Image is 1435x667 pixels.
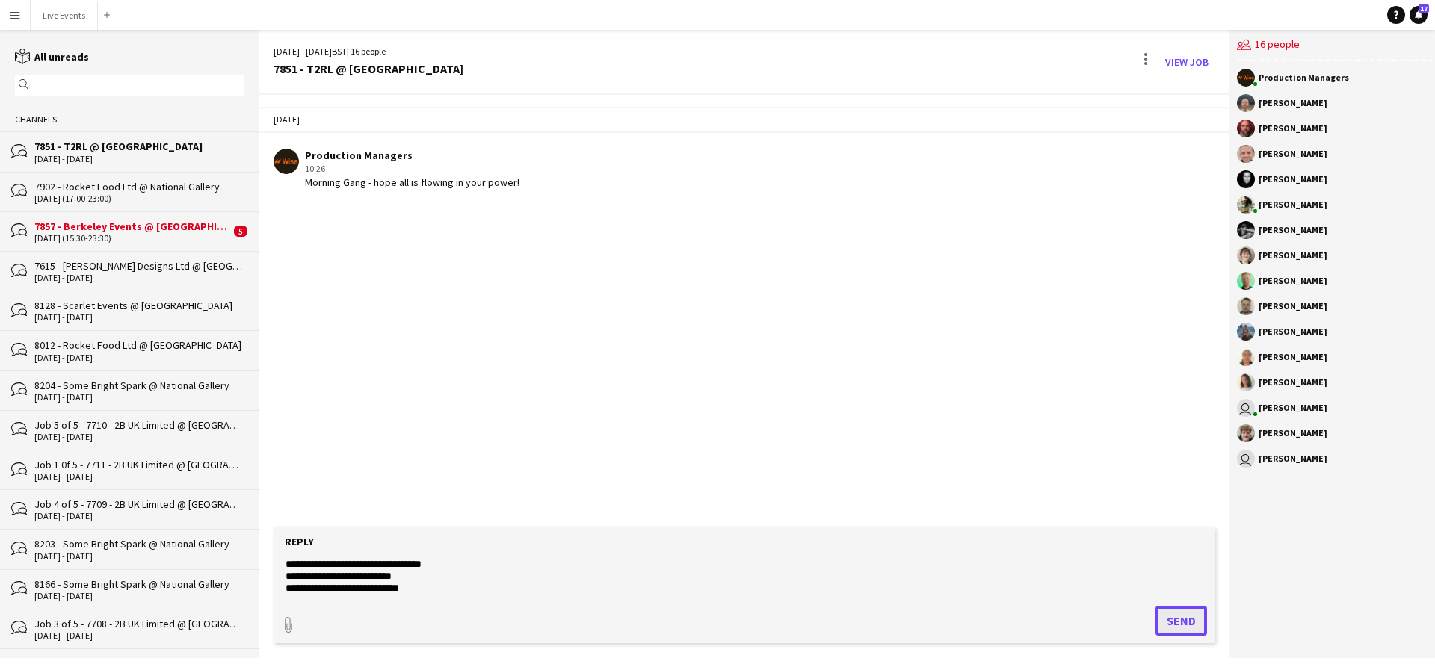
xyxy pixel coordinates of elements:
div: [PERSON_NAME] [1259,353,1327,362]
a: All unreads [15,50,89,63]
div: [PERSON_NAME] [1259,251,1327,260]
div: 7902 - Rocket Food Ltd @ National Gallery [34,180,244,193]
div: [DATE] - [DATE] [34,312,244,323]
div: 7857 - Berkeley Events @ [GEOGRAPHIC_DATA] [34,220,230,233]
div: [PERSON_NAME] [1259,302,1327,311]
div: [PERSON_NAME] [1259,276,1327,285]
div: 8012 - Rocket Food Ltd @ [GEOGRAPHIC_DATA] [34,338,244,352]
span: 17 [1419,4,1429,13]
div: [DATE] (17:00-23:00) [34,193,244,204]
div: Morning Gang - hope all is flowing in your power! [305,176,519,189]
div: [DATE] - [DATE] [34,154,244,164]
a: View Job [1159,50,1215,74]
div: [PERSON_NAME] [1259,327,1327,336]
div: [DATE] - [DATE] [34,471,244,482]
div: 8203 - Some Bright Spark @ National Gallery [34,537,244,550]
div: 10:26 [305,162,519,176]
div: 16 people [1237,30,1434,61]
div: [PERSON_NAME] [1259,403,1327,412]
div: [DATE] (15:30-23:30) [34,233,230,243]
span: 5 [234,226,247,237]
div: [DATE] - [DATE] [34,551,244,562]
div: [PERSON_NAME] [1259,378,1327,387]
button: Live Events [31,1,98,30]
div: Job 5 of 5 - 7710 - 2B UK Limited @ [GEOGRAPHIC_DATA] [34,418,244,432]
div: [PERSON_NAME] [1259,149,1327,158]
div: [DATE] - [DATE] | 16 people [274,45,463,58]
div: 7851 - T2RL @ [GEOGRAPHIC_DATA] [274,62,463,75]
div: [PERSON_NAME] [1259,124,1327,133]
div: Job 4 of 5 - 7709 - 2B UK Limited @ [GEOGRAPHIC_DATA] [34,497,244,511]
div: 8166 - Some Bright Spark @ National Gallery [34,577,244,591]
div: 7851 - T2RL @ [GEOGRAPHIC_DATA] [34,140,244,153]
div: 8128 - Scarlet Events @ [GEOGRAPHIC_DATA] [34,299,244,312]
div: [DATE] - [DATE] [34,591,244,601]
label: Reply [285,535,314,548]
div: 8204 - Some Bright Spark @ National Gallery [34,379,244,392]
div: [DATE] [259,107,1229,132]
div: [DATE] - [DATE] [34,392,244,403]
button: Send [1155,606,1207,636]
div: Production Managers [1259,73,1349,82]
span: BST [332,46,347,57]
div: 7615 - [PERSON_NAME] Designs Ltd @ [GEOGRAPHIC_DATA] [34,259,244,273]
div: [DATE] - [DATE] [34,511,244,521]
div: Job 1 0f 5 - 7711 - 2B UK Limited @ [GEOGRAPHIC_DATA] [34,458,244,471]
div: [PERSON_NAME] [1259,175,1327,184]
div: [PERSON_NAME] [1259,99,1327,108]
div: [PERSON_NAME] [1259,226,1327,235]
div: [PERSON_NAME] [1259,454,1327,463]
div: Production Managers [305,149,519,162]
div: Job 3 of 5 - 7708 - 2B UK Limited @ [GEOGRAPHIC_DATA] [34,617,244,630]
div: [DATE] - [DATE] [34,353,244,363]
div: [DATE] - [DATE] [34,432,244,442]
div: [PERSON_NAME] [1259,200,1327,209]
a: 17 [1410,6,1428,24]
div: [DATE] - [DATE] [34,273,244,283]
div: [DATE] - [DATE] [34,630,244,641]
div: [PERSON_NAME] [1259,429,1327,438]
